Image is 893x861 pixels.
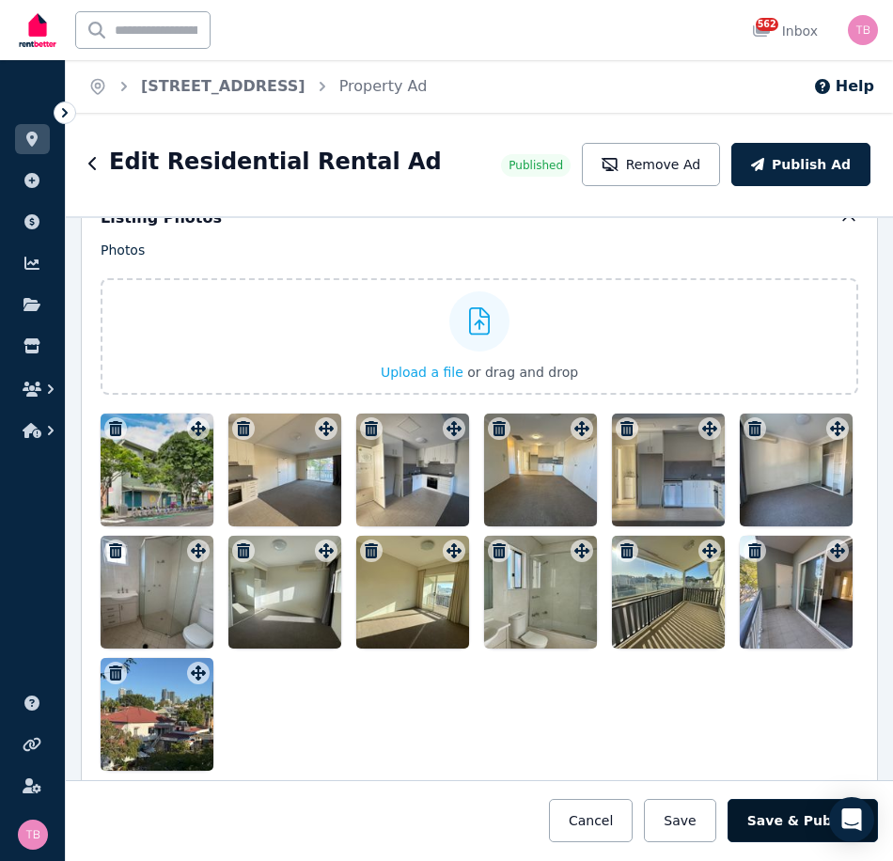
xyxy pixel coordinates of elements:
[109,147,442,177] h1: Edit Residential Rental Ad
[141,77,305,95] a: [STREET_ADDRESS]
[101,207,222,229] h5: Listing Photos
[339,77,428,95] a: Property Ad
[381,363,578,382] button: Upload a file or drag and drop
[66,60,449,113] nav: Breadcrumb
[752,22,818,40] div: Inbox
[467,365,578,380] span: or drag and drop
[582,143,720,186] button: Remove Ad
[101,241,858,259] p: Photos
[731,143,870,186] button: Publish Ad
[644,799,715,842] button: Save
[549,799,633,842] button: Cancel
[813,75,874,98] button: Help
[829,797,874,842] div: Open Intercom Messenger
[509,158,563,173] span: Published
[848,15,878,45] img: Tracy Barrett
[18,820,48,850] img: Tracy Barrett
[728,799,878,842] button: Save & Publish
[381,365,463,380] span: Upload a file
[756,18,778,31] span: 562
[15,7,60,54] img: RentBetter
